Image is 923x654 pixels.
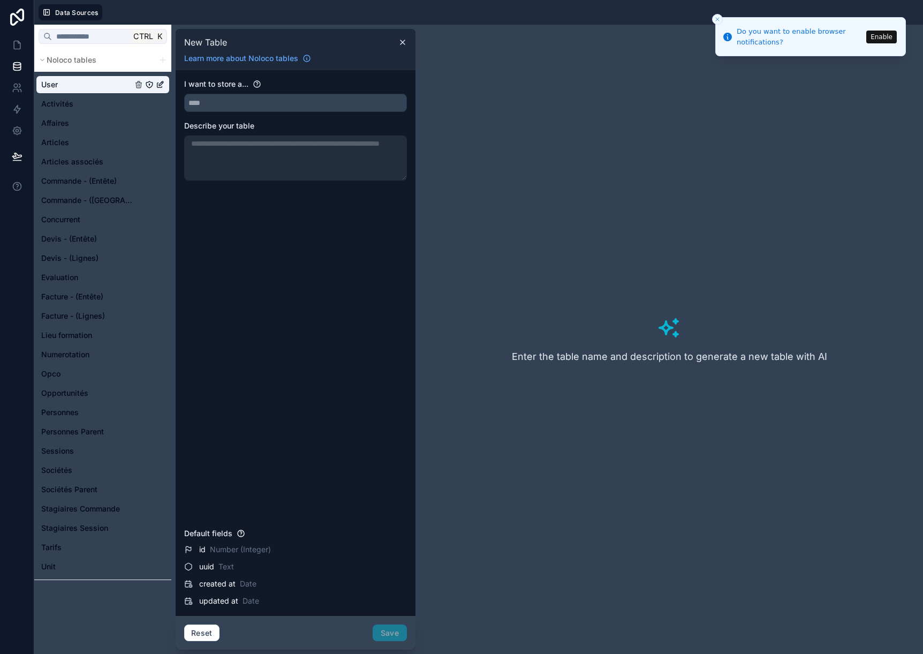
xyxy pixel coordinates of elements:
span: Stagiaires Commande [41,503,120,514]
div: Sociétés Parent [36,481,169,498]
span: Unit [41,561,56,572]
a: Opco [41,369,132,379]
a: Concurrent [41,214,132,225]
a: User [41,79,132,90]
a: Learn more about Noloco tables [180,53,315,64]
span: id [199,544,206,555]
div: Facture - (Lignes) [36,307,169,325]
span: Concurrent [41,214,80,225]
a: Evaluation [41,272,132,283]
div: Opportunités [36,385,169,402]
a: Personnes Parent [41,426,132,437]
span: Personnes [41,407,79,418]
span: Number (Integer) [210,544,271,555]
div: Affaires [36,115,169,132]
span: uuid [199,561,214,572]
a: Lieu formation [41,330,132,341]
span: Noloco tables [47,55,96,65]
div: Activités [36,95,169,112]
a: Devis - (Entête) [41,234,132,244]
span: Devis - (Entête) [41,234,97,244]
a: Stagiaires Session [41,523,132,533]
a: Stagiaires Commande [41,503,132,514]
a: Facture - (Lignes) [41,311,132,321]
a: Articles [41,137,132,148]
div: Sociétés [36,462,169,479]
span: Commande - (Entête) [41,176,117,186]
span: Date [243,596,259,606]
div: Numerotation [36,346,169,363]
span: Sessions [41,446,74,456]
span: User [41,79,58,90]
div: Tarifs [36,539,169,556]
div: Unit [36,558,169,575]
div: Articles [36,134,169,151]
span: Facture - (Lignes) [41,311,105,321]
div: Personnes [36,404,169,421]
a: Commande - ([GEOGRAPHIC_DATA]) [41,195,132,206]
div: Sessions [36,442,169,460]
span: Devis - (Lignes) [41,253,99,264]
button: Close toast [712,14,723,25]
a: Unit [41,561,132,572]
span: updated at [199,596,238,606]
div: Articles associés [36,153,169,170]
span: Lieu formation [41,330,92,341]
span: Text [218,561,234,572]
span: Activités [41,99,73,109]
span: Articles [41,137,69,148]
div: User [36,76,169,93]
span: K [156,33,163,40]
h3: Enter the table name and description to generate a new table with AI [512,349,827,364]
div: Evaluation [36,269,169,286]
span: Date [240,578,256,589]
div: Facture - (Entête) [36,288,169,305]
button: Noloco tables [36,52,154,67]
span: Data Sources [55,9,99,17]
div: Stagiaires Session [36,520,169,537]
span: Default fields [184,529,232,538]
a: Sessions [41,446,132,456]
div: Do you want to enable browser notifications? [737,26,863,47]
a: Numerotation [41,349,132,360]
span: created at [199,578,236,589]
span: Personnes Parent [41,426,104,437]
div: Devis - (Lignes) [36,250,169,267]
div: Opco [36,365,169,382]
span: Tarifs [41,542,62,553]
a: Devis - (Lignes) [41,253,132,264]
span: Sociétés Parent [41,484,97,495]
span: I want to store a... [184,79,248,88]
div: Lieu formation [36,327,169,344]
span: Opco [41,369,60,379]
div: Commande - (Entête) [36,172,169,190]
a: Activités [41,99,132,109]
span: Describe your table [184,121,254,130]
a: Sociétés Parent [41,484,132,495]
span: Affaires [41,118,69,129]
span: New Table [184,36,227,49]
span: Ctrl [132,29,154,43]
div: Concurrent [36,211,169,228]
button: Reset [184,625,220,642]
a: Tarifs [41,542,132,553]
span: Learn more about Noloco tables [184,53,298,64]
span: Opportunités [41,388,88,399]
div: Devis - (Entête) [36,230,169,247]
span: Articles associés [41,156,103,167]
a: Commande - (Entête) [41,176,132,186]
button: Data Sources [39,4,102,20]
div: Commande - (Lignes) [36,192,169,209]
span: Evaluation [41,272,78,283]
button: Enable [866,31,897,43]
span: Facture - (Entête) [41,291,103,302]
div: Personnes Parent [36,423,169,440]
span: Numerotation [41,349,89,360]
span: Sociétés [41,465,72,476]
a: Opportunités [41,388,132,399]
a: Facture - (Entête) [41,291,132,302]
a: Sociétés [41,465,132,476]
div: Stagiaires Commande [36,500,169,517]
a: Personnes [41,407,132,418]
